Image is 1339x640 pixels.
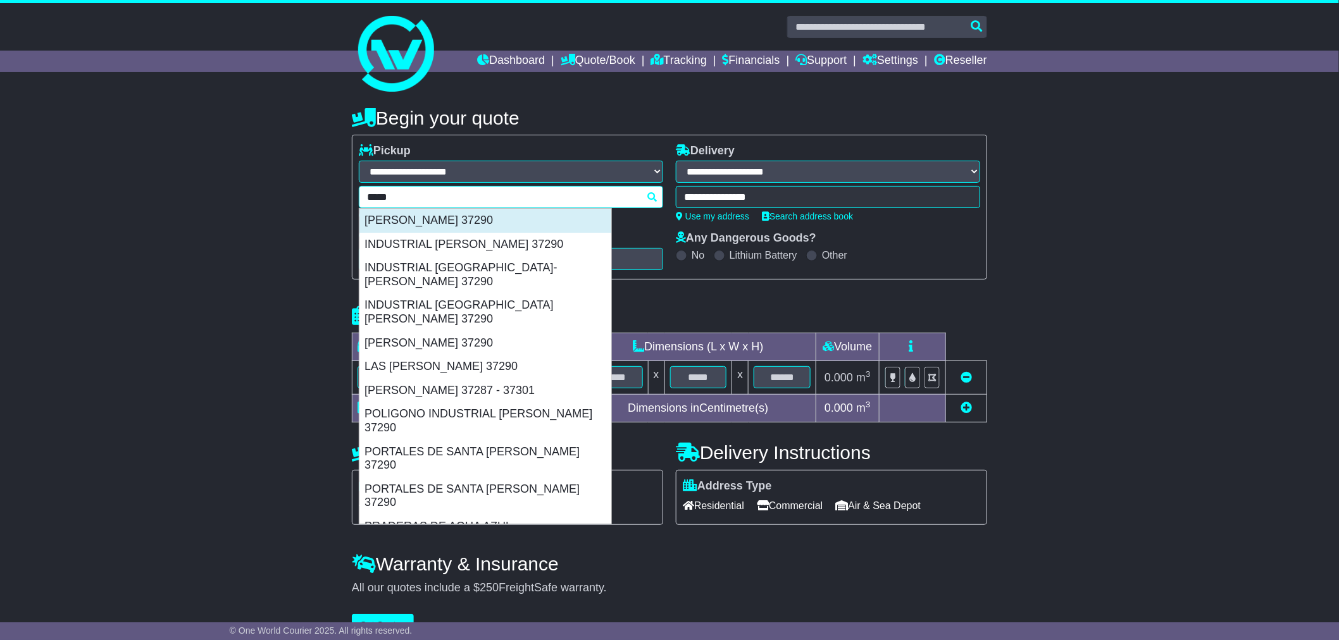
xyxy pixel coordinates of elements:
td: Volume [816,333,879,361]
a: Reseller [934,51,987,72]
h4: Pickup Instructions [352,442,663,463]
span: 0.000 [825,371,853,384]
div: PORTALES DE SANTA [PERSON_NAME] 37290 [359,477,611,515]
h4: Begin your quote [352,108,987,128]
a: Use my address [676,211,749,221]
td: Type [352,333,458,361]
label: Pickup [359,144,411,158]
h4: Package details | [352,305,511,326]
a: Add new item [961,402,972,414]
a: Settings [863,51,918,72]
sup: 3 [866,369,871,379]
td: Dimensions (L x W x H) [580,333,816,361]
h4: Delivery Instructions [676,442,987,463]
label: Delivery [676,144,735,158]
div: All our quotes include a $ FreightSafe warranty. [352,581,987,595]
span: m [856,371,871,384]
a: Quote/Book [561,51,635,72]
div: PRADERAS DE AGUA AZUL-[PERSON_NAME] 37290 [359,515,611,552]
a: Search address book [762,211,853,221]
div: [PERSON_NAME] 37290 [359,331,611,355]
span: Air & Sea Depot [836,496,921,515]
span: Commercial [757,496,823,515]
td: Total [352,394,458,422]
div: INDUSTRIAL [PERSON_NAME] 37290 [359,233,611,257]
label: Address Type [683,479,772,493]
span: m [856,402,871,414]
div: LAS [PERSON_NAME] 37290 [359,355,611,379]
label: Other [822,249,847,261]
div: PORTALES DE SANTA [PERSON_NAME] 37290 [359,440,611,477]
label: Any Dangerous Goods? [676,231,816,245]
div: POLIGONO INDUSTRIAL [PERSON_NAME] 37290 [359,402,611,440]
span: Residential [683,496,744,515]
a: Tracking [651,51,707,72]
div: [PERSON_NAME] 37287 - 37301 [359,379,611,403]
button: Get Quotes [352,614,414,636]
div: INDUSTRIAL [GEOGRAPHIC_DATA][PERSON_NAME] 37290 [359,293,611,331]
a: Support [795,51,847,72]
td: Dimensions in Centimetre(s) [580,394,816,422]
sup: 3 [866,400,871,409]
td: x [732,361,749,394]
span: 0.000 [825,402,853,414]
td: x [648,361,664,394]
h4: Warranty & Insurance [352,553,987,574]
div: INDUSTRIAL [GEOGRAPHIC_DATA]-[PERSON_NAME] 37290 [359,256,611,293]
label: No [692,249,704,261]
a: Dashboard [477,51,545,72]
a: Remove this item [961,371,972,384]
label: Lithium Battery [730,249,797,261]
div: [PERSON_NAME] 37290 [359,209,611,233]
span: © One World Courier 2025. All rights reserved. [230,625,413,636]
span: 250 [480,581,499,594]
typeahead: Please provide city [359,186,663,208]
a: Financials [723,51,780,72]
